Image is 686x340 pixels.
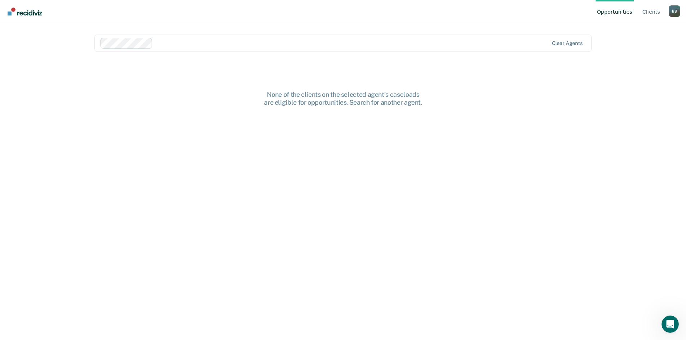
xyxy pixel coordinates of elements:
[8,8,42,15] img: Recidiviz
[669,5,680,17] div: B S
[552,40,583,46] div: Clear agents
[228,91,458,106] div: None of the clients on the selected agent's caseloads are eligible for opportunities. Search for ...
[669,5,680,17] button: Profile dropdown button
[662,316,679,333] iframe: Intercom live chat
